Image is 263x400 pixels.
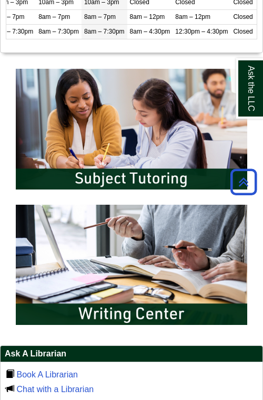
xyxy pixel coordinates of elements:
[227,175,260,189] a: Back to Top
[175,13,210,20] span: 8am – 12pm
[233,13,252,20] span: Closed
[175,28,228,35] span: 12:30pm – 4:30pm
[11,199,252,331] img: Writing Center Information
[16,370,78,379] a: Book A Librarian
[11,64,252,335] div: slideshow
[233,28,252,35] span: Closed
[38,28,79,35] span: 8am – 7:30pm
[84,28,125,35] span: 8am – 7:30pm
[38,13,70,20] span: 8am – 7pm
[84,13,116,20] span: 8am – 7pm
[130,28,170,35] span: 8am – 4:30pm
[130,13,165,20] span: 8am – 12pm
[1,346,262,362] h2: Ask A Librarian
[11,64,252,195] img: Subject Tutoring Information
[16,385,94,394] a: Chat with a Librarian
